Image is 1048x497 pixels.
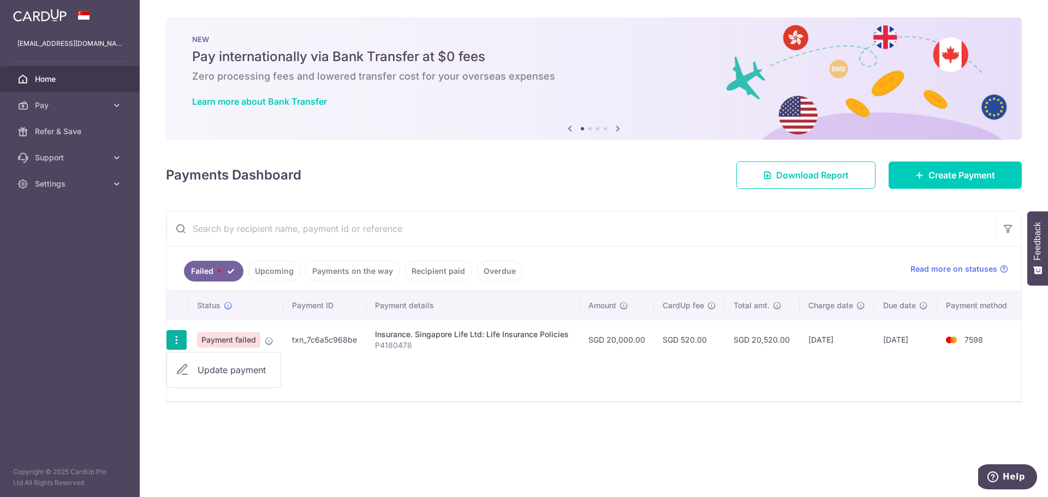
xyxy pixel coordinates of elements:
[978,464,1037,492] iframe: Opens a widget where you can find more information
[35,126,107,137] span: Refer & Save
[800,320,874,360] td: [DATE]
[192,48,996,65] h5: Pay internationally via Bank Transfer at $0 fees
[1027,211,1048,285] button: Feedback - Show survey
[283,291,367,320] th: Payment ID
[937,291,1021,320] th: Payment method
[588,300,616,311] span: Amount
[874,320,937,360] td: [DATE]
[725,320,799,360] td: SGD 20,520.00
[663,300,704,311] span: CardUp fee
[35,152,107,163] span: Support
[166,211,995,246] input: Search by recipient name, payment id or reference
[197,300,221,311] span: Status
[889,161,1022,189] a: Create Payment
[166,165,301,185] h4: Payments Dashboard
[35,178,107,189] span: Settings
[184,261,243,282] a: Failed
[964,335,983,344] span: 7598
[736,161,876,189] a: Download Report
[940,333,962,346] img: Bank Card
[17,38,122,49] p: [EMAIL_ADDRESS][DOMAIN_NAME]
[35,74,107,85] span: Home
[580,320,654,360] td: SGD 20,000.00
[192,96,327,107] a: Learn more about Bank Transfer
[883,300,916,311] span: Due date
[375,329,571,340] div: Insurance. Singapore Life Ltd: Life Insurance Policies
[404,261,472,282] a: Recipient paid
[654,320,725,360] td: SGD 520.00
[808,300,853,311] span: Charge date
[910,264,997,274] span: Read more on statuses
[1033,222,1043,260] span: Feedback
[928,169,995,182] span: Create Payment
[375,340,571,351] p: P4180478
[192,35,996,44] p: NEW
[366,291,580,320] th: Payment details
[283,320,367,360] td: txn_7c6a5c968be
[734,300,770,311] span: Total amt.
[35,100,107,111] span: Pay
[248,261,301,282] a: Upcoming
[776,169,849,182] span: Download Report
[910,264,1008,274] a: Read more on statuses
[477,261,523,282] a: Overdue
[305,261,400,282] a: Payments on the way
[197,332,260,348] span: Payment failed
[192,70,996,83] h6: Zero processing fees and lowered transfer cost for your overseas expenses
[13,9,67,22] img: CardUp
[166,17,1022,140] img: Bank transfer banner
